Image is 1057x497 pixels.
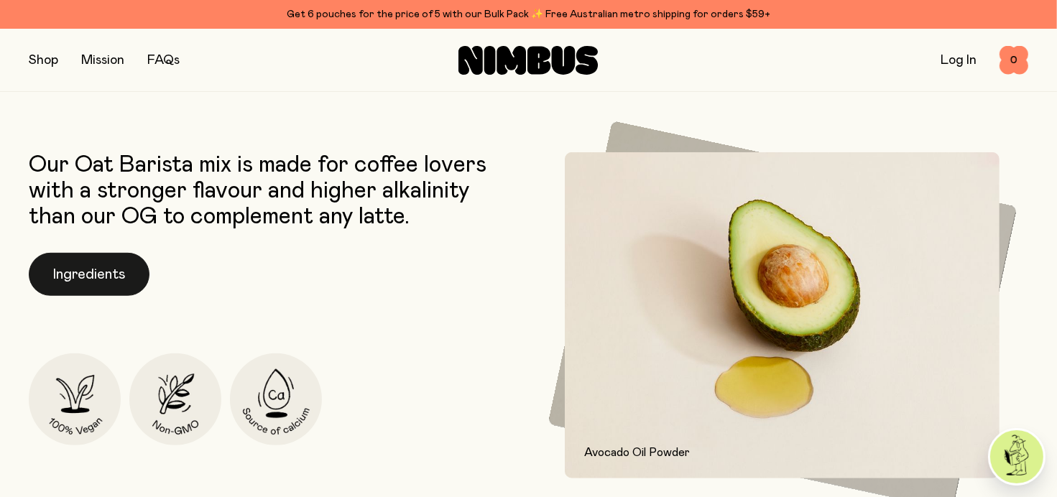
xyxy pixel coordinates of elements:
img: agent [990,430,1043,483]
div: Get 6 pouches for the price of 5 with our Bulk Pack ✨ Free Australian metro shipping for orders $59+ [29,6,1028,23]
button: 0 [1000,46,1028,75]
a: FAQs [147,54,180,67]
p: Avocado Oil Powder [585,444,980,461]
p: Our Oat Barista mix is made for coffee lovers with a stronger flavour and higher alkalinity than ... [29,152,522,230]
img: Avocado and avocado oil [565,152,1000,478]
a: Mission [81,54,124,67]
a: Log In [941,54,977,67]
button: Ingredients [29,253,149,296]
